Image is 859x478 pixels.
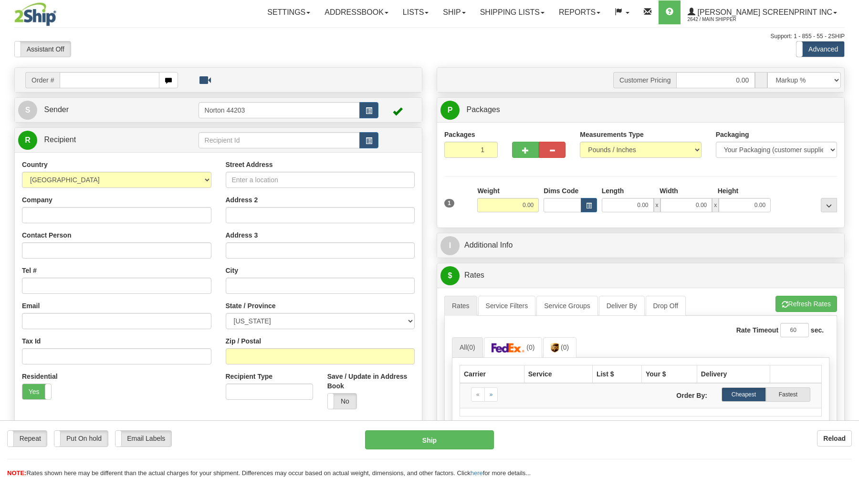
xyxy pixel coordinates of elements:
label: Packaging [716,130,749,139]
span: Recipient [44,135,76,144]
span: $ [440,266,460,285]
a: Service Filters [478,296,536,316]
th: Delivery [697,365,770,383]
label: Address 2 [226,195,258,205]
span: 2642 / Main Shipper [688,15,759,24]
span: R [18,131,37,150]
label: Recipient Type [226,372,273,381]
label: Measurements Type [580,130,644,139]
b: Reload [823,435,846,442]
a: IAdditional Info [440,236,841,255]
label: Length [602,186,624,196]
label: Yes [22,384,51,399]
div: ... [821,198,837,212]
label: Repeat [8,431,47,446]
th: Your $ [642,365,697,383]
label: Put On hold [54,431,107,446]
a: Previous [471,387,485,402]
span: (0) [526,343,534,351]
span: x [654,198,660,212]
a: Reports [552,0,608,24]
a: R Recipient [18,130,178,150]
span: (0) [467,343,475,351]
input: Recipient Id [199,132,360,148]
a: Drop Off [646,296,686,316]
a: P Packages [440,100,841,120]
th: Carrier [460,365,524,383]
a: Deliver By [599,296,645,316]
label: Company [22,195,52,205]
label: State / Province [226,301,276,311]
label: Residential [22,372,58,381]
label: Advanced [796,42,844,57]
label: Save / Update in Address Book [327,372,415,391]
span: Packages [466,105,500,114]
label: Width [660,186,678,196]
label: Address 3 [226,230,258,240]
label: Packages [444,130,475,139]
label: Dims Code [544,186,578,196]
button: Reload [817,430,852,447]
a: Ship [436,0,472,24]
span: Sender [44,105,69,114]
label: City [226,266,238,275]
label: Fastest [766,387,810,402]
span: Order # [25,72,60,88]
a: [PERSON_NAME] Screenprint Inc 2642 / Main Shipper [681,0,844,24]
span: [PERSON_NAME] Screenprint Inc [695,8,832,16]
th: Service [524,365,592,383]
label: Country [22,160,48,169]
a: Addressbook [317,0,396,24]
span: S [18,101,37,120]
a: Lists [396,0,436,24]
th: List $ [592,365,641,383]
a: Settings [260,0,317,24]
img: FedEx Express® [492,343,525,353]
label: Contact Person [22,230,71,240]
label: Street Address [226,160,273,169]
button: Ship [365,430,494,449]
span: x [712,198,719,212]
div: Support: 1 - 855 - 55 - 2SHIP [14,32,845,41]
a: $Rates [440,266,841,285]
span: (0) [561,343,569,351]
label: Height [718,186,739,196]
span: P [440,101,460,120]
label: Cheapest [722,387,766,402]
label: Assistant Off [15,42,71,57]
a: Service Groups [536,296,597,316]
iframe: chat widget [837,190,858,288]
img: UPS [551,343,559,353]
span: « [476,391,480,398]
label: Tax Id [22,336,41,346]
a: Shipping lists [473,0,552,24]
span: Customer Pricing [613,72,676,88]
span: » [490,391,493,398]
label: Order By: [641,387,714,400]
label: Email [22,301,40,311]
a: Next [484,387,498,402]
label: No [328,394,356,409]
a: Rates [444,296,477,316]
label: Zip / Postal [226,336,262,346]
span: I [440,236,460,255]
span: 1 [444,199,454,208]
label: Tel # [22,266,37,275]
label: Weight [477,186,499,196]
label: Email Labels [115,431,172,446]
label: sec. [811,325,824,335]
a: S Sender [18,100,199,120]
img: logo2642.jpg [14,2,56,26]
input: Enter a location [226,172,415,188]
a: All [452,337,483,357]
input: Sender Id [199,102,360,118]
button: Refresh Rates [775,296,837,312]
a: here [471,469,483,477]
label: Rate Timeout [736,325,778,335]
span: NOTE: [7,469,26,477]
